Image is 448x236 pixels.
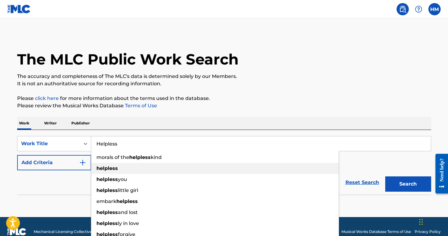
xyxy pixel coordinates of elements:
[96,176,118,182] strong: helpless
[417,207,448,236] iframe: Chat Widget
[17,80,431,87] p: It is not an authoritative source for recording information.
[341,229,411,234] a: Musical Works Database Terms of Use
[70,117,92,130] p: Publisher
[129,154,151,160] strong: helpless
[342,176,382,189] a: Reset Search
[151,154,162,160] span: kind
[431,148,448,199] iframe: Resource Center
[118,220,139,226] span: ly in love
[79,159,86,166] img: 9d2ae6d4665cec9f34b9.svg
[118,176,127,182] span: you
[34,229,105,234] span: Mechanical Licensing Collective © 2025
[7,5,31,13] img: MLC Logo
[397,3,409,15] a: Public Search
[415,6,422,13] img: help
[96,187,118,193] strong: helpless
[399,6,406,13] img: search
[96,165,118,171] strong: helpless
[96,198,116,204] span: embark
[17,117,31,130] p: Work
[385,176,431,192] button: Search
[35,95,59,101] a: click here
[96,154,129,160] span: morals of the
[118,187,138,193] span: little girl
[96,220,118,226] strong: helpless
[17,136,431,195] form: Search Form
[428,3,441,15] div: User Menu
[17,95,431,102] p: Please for more information about the terms used in the database.
[21,140,76,147] div: Work Title
[412,3,425,15] div: Help
[415,229,441,234] a: Privacy Policy
[124,103,157,109] a: Terms of Use
[17,73,431,80] p: The accuracy and completeness of The MLC's data is determined solely by our Members.
[42,117,58,130] p: Writer
[17,155,91,170] button: Add Criteria
[419,213,423,231] div: Drag
[17,50,239,68] h1: The MLC Public Work Search
[116,198,138,204] strong: helpless
[96,209,118,215] strong: helpless
[7,228,26,235] img: logo
[118,209,138,215] span: and lost
[17,102,431,109] p: Please review the Musical Works Database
